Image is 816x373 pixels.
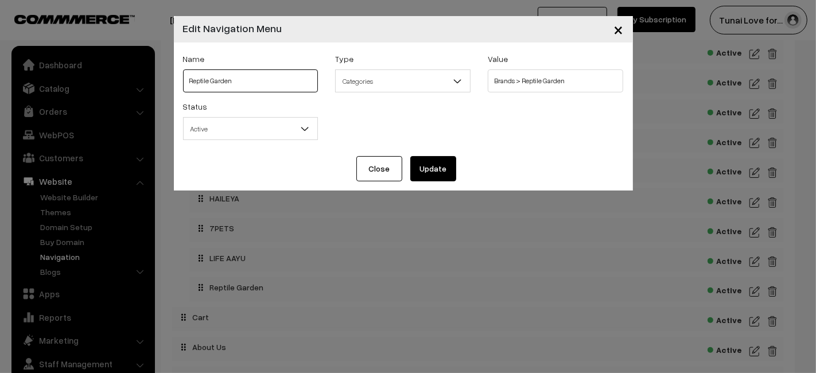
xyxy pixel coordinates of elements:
[488,53,508,65] label: Value
[183,53,205,65] label: Name
[410,156,456,181] button: Update
[183,100,208,112] label: Status
[184,119,318,139] span: Active
[335,53,353,65] label: Type
[356,156,402,181] button: Close
[614,18,624,40] span: ×
[336,71,470,91] span: Categories
[183,21,282,36] h4: Edit Navigation Menu
[183,117,318,140] span: Active
[605,11,633,47] button: Close
[183,69,318,92] input: Link Name
[335,69,471,92] span: Categories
